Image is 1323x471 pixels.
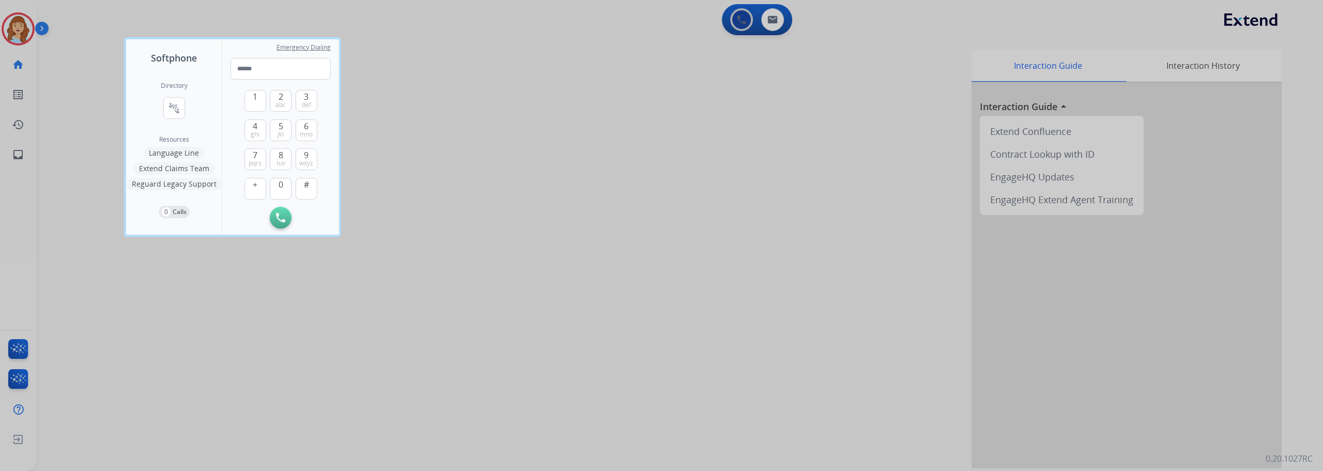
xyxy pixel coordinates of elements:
button: 6mno [296,119,317,141]
span: 4 [253,120,257,132]
button: 8tuv [270,148,291,170]
span: abc [275,101,286,109]
span: ghi [251,130,259,139]
span: 8 [279,149,283,161]
button: Reguard Legacy Support [127,178,222,190]
span: 0 [279,178,283,191]
span: 2 [279,90,283,103]
span: # [304,178,309,191]
span: 5 [279,120,283,132]
p: 0 [162,207,171,217]
button: 7pqrs [244,148,266,170]
span: + [253,178,257,191]
h2: Directory [161,82,188,90]
button: # [296,178,317,200]
button: 5jkl [270,119,291,141]
button: 0 [270,178,291,200]
button: 2abc [270,90,291,112]
button: + [244,178,266,200]
span: 3 [304,90,309,103]
span: jkl [278,130,284,139]
button: 3def [296,90,317,112]
button: 1 [244,90,266,112]
span: wxyz [299,159,313,168]
p: Calls [173,207,187,217]
span: tuv [276,159,285,168]
button: 0Calls [159,206,190,218]
p: 0.20.1027RC [1266,452,1313,465]
span: 6 [304,120,309,132]
span: def [302,101,311,109]
span: Emergency Dialing [276,43,331,52]
img: call-button [276,213,285,222]
span: Resources [159,135,189,144]
span: Softphone [151,51,197,65]
mat-icon: connect_without_contact [168,102,180,114]
span: 7 [253,149,257,161]
button: 4ghi [244,119,266,141]
button: Language Line [144,147,204,159]
span: 9 [304,149,309,161]
button: Extend Claims Team [134,162,214,175]
button: 9wxyz [296,148,317,170]
span: 1 [253,90,257,103]
span: pqrs [249,159,261,168]
span: mno [300,130,313,139]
